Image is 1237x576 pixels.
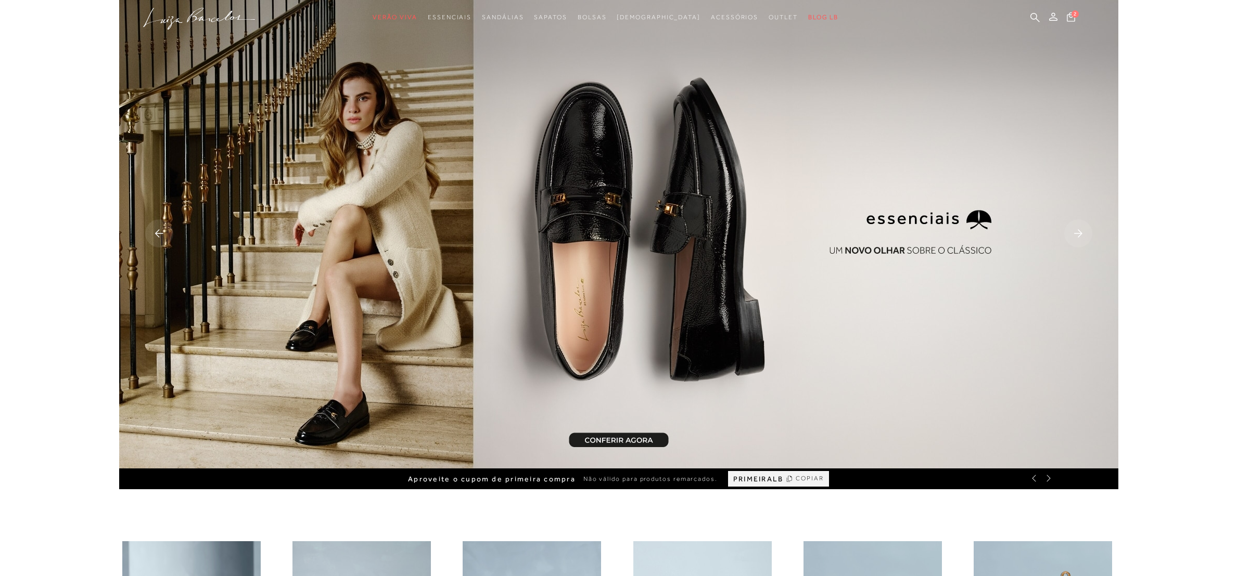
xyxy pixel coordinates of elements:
span: Aproveite o cupom de primeira compra [408,475,576,483]
a: categoryNavScreenReaderText [428,8,471,27]
span: Verão Viva [373,14,417,21]
span: Acessórios [711,14,758,21]
span: COPIAR [796,474,824,483]
span: Não válido para produtos remarcados. [583,475,718,483]
span: [DEMOGRAPHIC_DATA] [617,14,700,21]
a: categoryNavScreenReaderText [769,8,798,27]
span: Sandálias [482,14,524,21]
a: categoryNavScreenReaderText [578,8,607,27]
a: BLOG LB [808,8,838,27]
span: BLOG LB [808,14,838,21]
a: noSubCategoriesText [617,8,700,27]
span: Bolsas [578,14,607,21]
span: Essenciais [428,14,471,21]
a: categoryNavScreenReaderText [482,8,524,27]
a: categoryNavScreenReaderText [534,8,567,27]
span: Outlet [769,14,798,21]
button: 2 [1064,11,1078,25]
span: PRIMEIRALB [733,475,783,483]
a: categoryNavScreenReaderText [373,8,417,27]
span: Sapatos [534,14,567,21]
a: categoryNavScreenReaderText [711,8,758,27]
span: 2 [1072,10,1079,18]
